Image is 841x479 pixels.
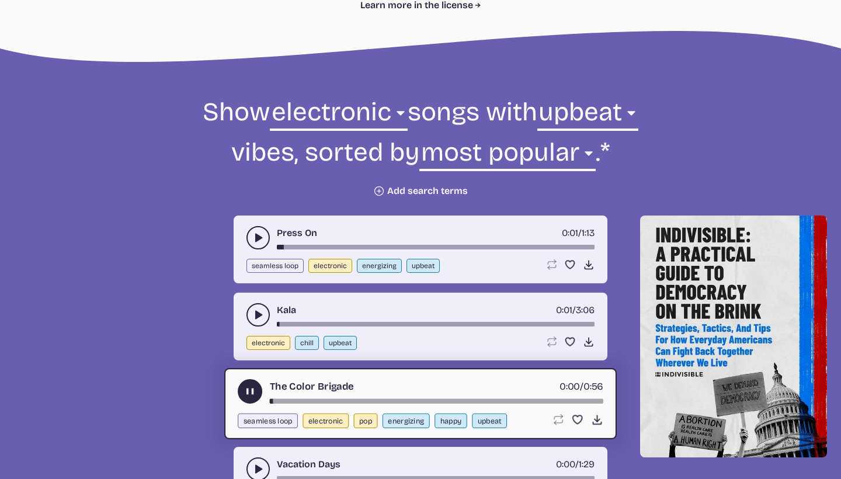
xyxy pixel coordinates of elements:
[246,303,270,327] button: play-pause toggle
[545,259,557,270] button: Loop
[556,304,572,315] span: timer
[277,226,317,240] a: Press On
[373,185,468,197] button: Add search terms
[246,259,304,273] button: seamless loop
[103,95,738,197] form: Show songs with vibes, sorted by .
[562,227,578,238] span: timer
[556,459,575,470] span: timer
[559,380,580,392] span: timer
[295,336,319,350] button: chill
[246,226,270,249] button: play-pause toggle
[354,414,378,428] button: pop
[277,303,296,317] a: Kala
[556,457,595,471] div: /
[406,259,440,273] button: upbeat
[571,414,583,426] button: Favorite
[277,245,595,249] div: song-time-bar
[324,336,357,350] button: upbeat
[357,259,402,273] button: energizing
[564,336,576,348] button: Favorite
[277,322,595,327] div: song-time-bar
[556,303,595,317] div: /
[564,259,576,270] button: Favorite
[640,216,827,457] img: Help save our democracy!
[308,259,352,273] button: electronic
[579,459,595,470] span: 1:29
[246,336,290,350] button: electronic
[562,226,595,240] div: /
[435,414,467,428] button: happy
[277,457,340,471] a: Vacation Days
[270,399,603,404] div: song-time-bar
[559,379,603,394] div: /
[552,414,564,426] button: Loop
[583,380,603,392] span: 0:56
[576,304,595,315] span: 3:06
[238,379,262,404] button: play-pause toggle
[537,95,638,136] select: vibe
[582,227,595,238] span: 1:13
[303,414,349,428] button: electronic
[419,136,595,176] select: sorting
[472,414,507,428] button: upbeat
[270,95,407,136] select: genre
[270,379,354,394] a: The Color Brigade
[238,414,298,428] button: seamless loop
[383,414,430,428] button: energizing
[545,336,557,348] button: Loop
